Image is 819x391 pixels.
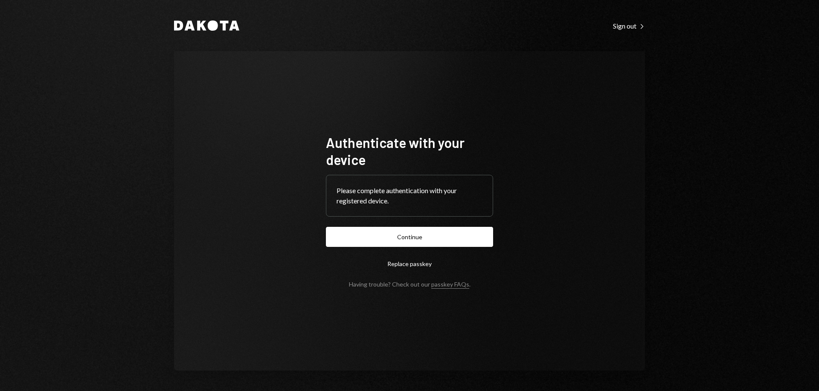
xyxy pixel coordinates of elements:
[613,21,645,30] a: Sign out
[431,281,469,289] a: passkey FAQs
[326,227,493,247] button: Continue
[349,281,470,288] div: Having trouble? Check out our .
[326,134,493,168] h1: Authenticate with your device
[326,254,493,274] button: Replace passkey
[337,185,482,206] div: Please complete authentication with your registered device.
[613,22,645,30] div: Sign out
